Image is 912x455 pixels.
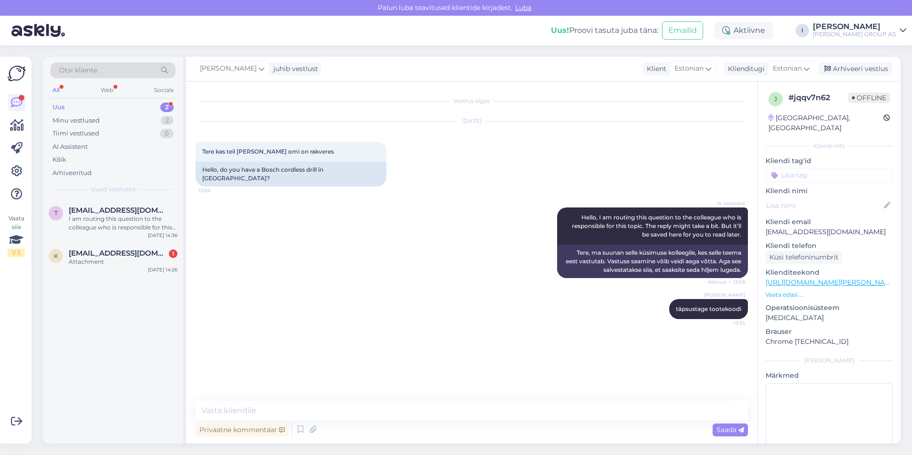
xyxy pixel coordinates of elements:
div: [PERSON_NAME] [766,356,893,365]
div: 1 [169,249,177,258]
span: t [54,209,58,217]
div: Arhiveeri vestlus [819,62,892,75]
p: Vaata edasi ... [766,290,893,299]
div: 2 [161,116,174,125]
span: kirill1983@inbox.ru [69,249,168,258]
a: [PERSON_NAME][PERSON_NAME] GROUP AS [813,23,906,38]
div: [DATE] 14:36 [148,232,177,239]
b: Uus! [551,26,569,35]
div: 0 [160,129,174,138]
div: [GEOGRAPHIC_DATA], [GEOGRAPHIC_DATA] [768,113,883,133]
div: Klienditugi [724,64,765,74]
span: Hello, I am routing this question to the colleague who is responsible for this topic. The reply m... [572,214,743,238]
div: Minu vestlused [52,116,100,125]
span: tanjaderksen802@gmail.com [69,206,168,215]
div: # jqqv7n62 [788,92,848,103]
button: Emailid [662,21,703,40]
div: Aktiivne [715,22,773,39]
span: Uued vestlused [91,185,135,194]
div: Kliendi info [766,142,893,150]
span: Estonian [674,63,704,74]
div: Attachment [69,258,177,266]
p: Klienditeekond [766,268,893,278]
div: Tere, ma suunan selle küsimuse kolleegile, kes selle teema eest vastutab. Vastuse saamine võib ve... [557,245,748,278]
span: Estonian [773,63,802,74]
p: Chrome [TECHNICAL_ID] [766,337,893,347]
div: I [796,24,809,37]
img: Askly Logo [8,64,26,83]
span: Offline [848,93,890,103]
input: Lisa nimi [766,200,882,211]
div: juhib vestlust [269,64,318,74]
p: Operatsioonisüsteem [766,303,893,313]
p: Kliendi tag'id [766,156,893,166]
span: Nähtud ✓ 13:08 [708,279,745,286]
div: Hello, do you have a Bosch cordless drill in [GEOGRAPHIC_DATA]? [196,162,386,186]
div: Arhiveeritud [52,168,92,178]
div: [DATE] [196,117,748,125]
span: k [54,252,58,259]
p: Kliendi telefon [766,241,893,251]
div: Proovi tasuta juba täna: [551,25,658,36]
span: Luba [512,3,534,12]
p: Kliendi nimi [766,186,893,196]
div: Küsi telefoninumbrit [766,251,842,264]
a: [URL][DOMAIN_NAME][PERSON_NAME] [766,278,897,287]
div: 1 / 3 [8,248,25,257]
div: I am routing this question to the colleague who is responsible for this topic. The reply might ta... [69,215,177,232]
div: Privaatne kommentaar [196,424,289,436]
div: Klient [643,64,666,74]
span: Tere kas teil [PERSON_NAME] omi on rakveres [202,148,334,155]
p: Kliendi email [766,217,893,227]
div: AI Assistent [52,142,88,152]
span: j [774,95,777,103]
span: AI Assistent [709,200,745,207]
p: Märkmed [766,371,893,381]
div: Socials [152,84,176,96]
div: Kõik [52,155,66,165]
p: Brauser [766,327,893,337]
span: [PERSON_NAME] [704,291,745,299]
input: Lisa tag [766,168,893,182]
div: All [51,84,62,96]
p: [EMAIL_ADDRESS][DOMAIN_NAME] [766,227,893,237]
span: Saada [716,425,744,434]
div: Web [99,84,115,96]
div: [PERSON_NAME] GROUP AS [813,31,896,38]
div: Uus [52,103,65,112]
div: [PERSON_NAME] [813,23,896,31]
div: Vaata siia [8,214,25,257]
span: 13:08 [198,187,234,194]
span: 13:35 [709,320,745,327]
div: 2 [160,103,174,112]
div: Tiimi vestlused [52,129,99,138]
p: [MEDICAL_DATA] [766,313,893,323]
span: täpsustage tootekoodi [676,305,741,312]
span: [PERSON_NAME] [200,63,257,74]
div: [DATE] 14:26 [148,266,177,273]
div: Vestlus algas [196,97,748,105]
span: Otsi kliente [59,65,97,75]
